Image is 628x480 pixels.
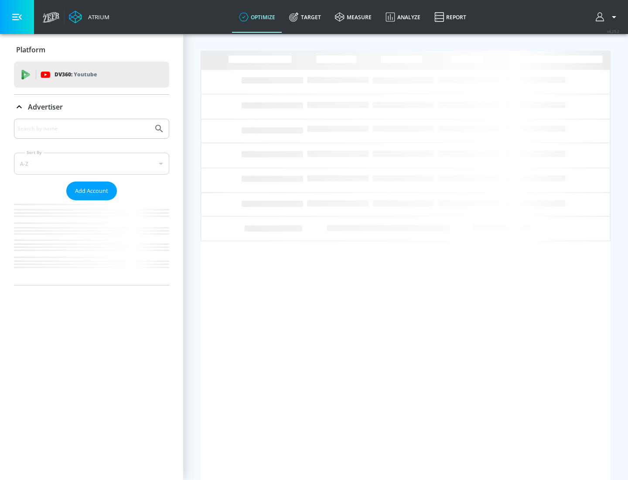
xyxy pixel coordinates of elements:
div: Atrium [85,13,109,21]
a: measure [328,1,379,33]
div: Platform [14,38,169,62]
nav: list of Advertiser [14,200,169,285]
a: Atrium [69,10,109,24]
div: DV360: Youtube [14,62,169,88]
a: Report [427,1,473,33]
a: Target [282,1,328,33]
p: DV360: [55,70,97,79]
span: v 4.25.2 [607,29,619,34]
label: Sort By [25,150,44,155]
input: Search by name [17,123,150,134]
span: Add Account [75,186,108,196]
button: Add Account [66,182,117,200]
p: Platform [16,45,45,55]
div: Advertiser [14,119,169,285]
div: A-Z [14,153,169,175]
div: Advertiser [14,95,169,119]
p: Youtube [74,70,97,79]
p: Advertiser [28,102,63,112]
a: optimize [232,1,282,33]
a: Analyze [379,1,427,33]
